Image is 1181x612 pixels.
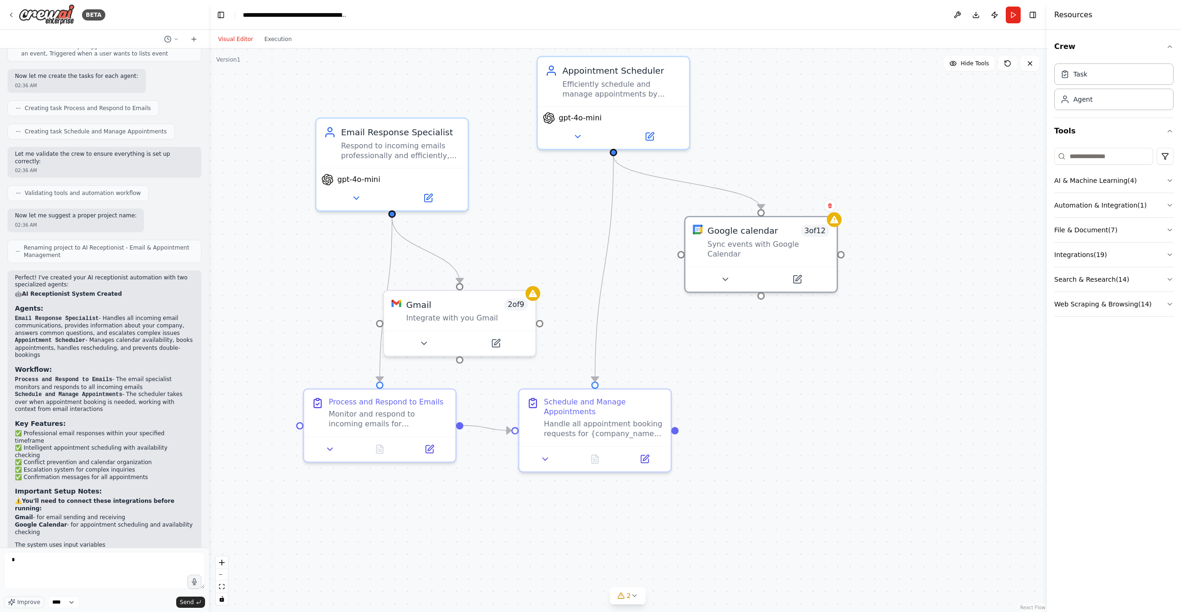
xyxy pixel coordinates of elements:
[25,128,167,135] span: Creating task Schedule and Manage Appointments
[216,593,228,605] button: toggle interactivity
[15,391,194,413] li: - The scheduler takes over when appointment booking is needed, working with context from email in...
[15,212,137,220] p: Now let me suggest a proper project name:
[15,167,194,174] div: 02:36 AM
[1073,95,1092,104] div: Agent
[1020,605,1045,610] a: React Flow attribution
[15,487,102,495] strong: Important Setup Notes:
[589,156,619,382] g: Edge from 839f32a9-f5cd-4e6c-8772-5cb8f815361a to 590f5787-2e40-49b3-9fbc-533bea7b5264
[25,104,151,112] span: Creating task Process and Respond to Emails
[337,175,380,185] span: gpt-4o-mini
[15,522,194,536] li: - for appointment scheduling and availability checking
[944,56,995,71] button: Hide Tools
[615,129,684,144] button: Open in side panel
[315,118,469,212] div: Email Response SpecialistRespond to incoming emails professionally and efficiently, providing hel...
[24,244,193,259] span: Renaming project to AI Receptionist - Email & Appointment Management
[504,299,528,311] span: Number of enabled actions
[329,409,448,429] div: Monitor and respond to incoming emails for {company_name}. Read email content, understand the sen...
[15,151,194,165] p: Let me validate the crew to ensure everything is set up correctly:
[15,430,194,445] li: ✅ Professional email responses within your specified timeframe
[563,79,682,99] div: Efficiently schedule and manage appointments by checking availability, booking suitable time slot...
[406,299,432,311] div: Gmail
[607,156,767,209] g: Edge from 839f32a9-f5cd-4e6c-8772-5cb8f815361a to bf991769-bca4-47f2-9017-b7f54234df7f
[180,598,194,606] span: Send
[216,56,240,63] div: Version 1
[15,337,85,344] code: Appointment Scheduler
[1054,267,1174,292] button: Search & Research(14)
[82,9,105,21] div: BETA
[1054,34,1174,60] button: Crew
[1054,193,1174,217] button: Automation & Integration(1)
[15,474,194,481] li: ✅ Confirmation messages for all appointments
[461,336,530,351] button: Open in side panel
[341,126,460,138] div: Email Response Specialist
[610,587,646,605] button: 2
[160,34,183,45] button: Switch to previous chat
[1073,70,1087,79] div: Task
[627,591,631,600] span: 2
[536,56,690,150] div: Appointment SchedulerEfficiently schedule and manage appointments by checking availability, booki...
[408,442,451,457] button: Open in side panel
[707,224,778,236] div: Google calendar
[329,397,443,407] div: Process and Respond to Emails
[1054,168,1174,193] button: AI & Machine Learning(4)
[216,556,228,605] div: React Flow controls
[15,315,99,322] code: Email Response Specialist
[386,218,466,283] g: Edge from 1a21a9bc-1d56-4926-a395-8fa8b5da1d01 to c34847d1-ad2e-4bb7-8a2d-deb1f54f1809
[563,64,682,76] div: Appointment Scheduler
[406,313,528,323] div: Integrate with you Gmail
[243,10,348,20] nav: breadcrumb
[1054,292,1174,316] button: Web Scraping & Browsing(14)
[824,200,836,212] button: Delete node
[15,376,112,383] code: Process and Respond to Emails
[1026,8,1039,21] button: Hide right sidebar
[684,216,838,293] div: Google CalendarGoogle calendar3of12Sync events with Google Calendar
[374,218,398,382] g: Edge from 1a21a9bc-1d56-4926-a395-8fa8b5da1d01 to 75f94c60-acb5-44fb-b642-66734f3633bf
[15,420,66,427] strong: Key Features:
[15,445,194,459] li: ✅ Intelligent appointment scheduling with availability checking
[25,189,141,197] span: Validating tools and automation workflow
[216,581,228,593] button: fit view
[15,391,122,398] code: Schedule and Manage Appointments
[15,514,194,522] li: - for email sending and receiving
[17,598,40,606] span: Improve
[15,366,52,373] strong: Workflow:
[303,388,457,463] div: Process and Respond to EmailsMonitor and respond to incoming emails for {company_name}. Read emai...
[15,376,194,391] li: - The email specialist monitors and responds to all incoming emails
[187,575,201,589] button: Click to speak your automation idea
[1054,60,1174,118] div: Crew
[341,141,460,160] div: Respond to incoming emails professionally and efficiently, providing helpful information about {c...
[1054,144,1174,324] div: Tools
[15,274,194,289] p: Perfect! I've created your AI receptionist automation with two specialized agents:
[15,459,194,466] li: ✅ Conflict prevention and calendar organization
[1054,118,1174,144] button: Tools
[961,60,989,67] span: Hide Tools
[1054,218,1174,242] button: File & Document(7)
[15,82,138,89] div: 02:36 AM
[544,419,663,438] div: Handle all appointment booking requests for {company_name}. Check calendar availability, propose ...
[559,113,602,123] span: gpt-4o-mini
[518,388,672,473] div: Schedule and Manage AppointmentsHandle all appointment booking requests for {company_name}. Check...
[15,291,194,298] h2: 🤖
[15,514,33,521] strong: Gmail
[1054,243,1174,267] button: Integrations(19)
[216,556,228,569] button: zoom in
[762,272,832,287] button: Open in side panel
[19,4,75,25] img: Logo
[15,542,194,586] p: The system uses input variables like and that you can customize when running the automation. This...
[383,290,536,357] div: GmailGmail2of9Integrate with you Gmail
[4,596,44,608] button: Improve
[544,397,663,417] div: Schedule and Manage Appointments
[176,597,205,608] button: Send
[213,34,259,45] button: Visual Editor
[214,8,227,21] button: Hide left sidebar
[15,73,138,80] p: Now let me create the tasks for each agent:
[624,452,666,466] button: Open in side panel
[15,522,67,528] strong: Google Calendar
[693,224,702,234] img: Google Calendar
[15,315,194,337] li: - Handles all incoming email communications, provides information about your company, answers com...
[569,452,621,466] button: No output available
[15,337,194,359] li: - Manages calendar availability, books appointments, handles rescheduling, and prevents double-bo...
[216,569,228,581] button: zoom out
[15,498,194,512] p: ⚠️
[15,222,137,229] div: 02:36 AM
